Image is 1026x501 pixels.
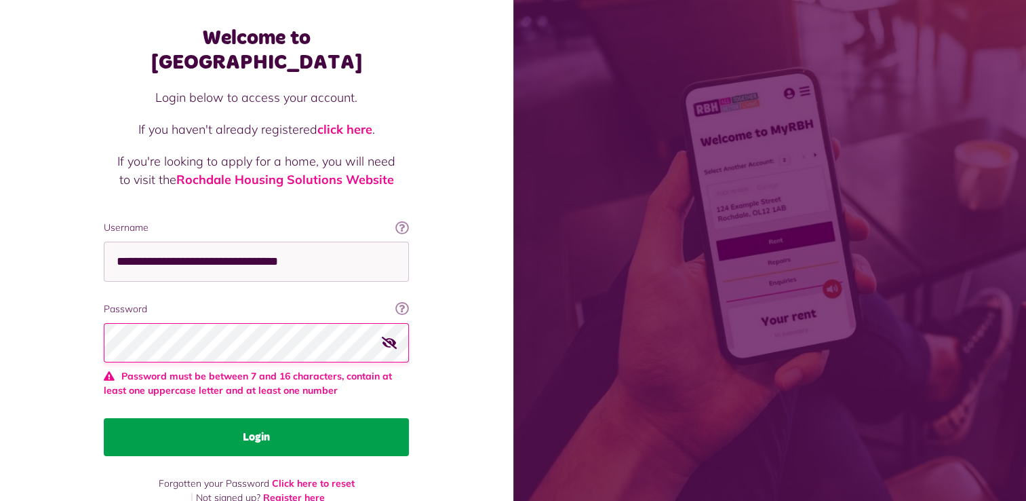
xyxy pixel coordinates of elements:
[117,88,395,107] p: Login below to access your account.
[104,221,409,235] label: Username
[104,369,409,398] span: Password must be between 7 and 16 characters, contain at least one uppercase letter and at least ...
[159,477,269,489] span: Forgotten your Password
[117,152,395,189] p: If you're looking to apply for a home, you will need to visit the
[104,418,409,456] button: Login
[317,122,372,137] a: click here
[176,172,394,187] a: Rochdale Housing Solutions Website
[272,477,355,489] a: Click here to reset
[117,120,395,138] p: If you haven't already registered .
[104,302,409,316] label: Password
[104,26,409,75] h1: Welcome to [GEOGRAPHIC_DATA]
